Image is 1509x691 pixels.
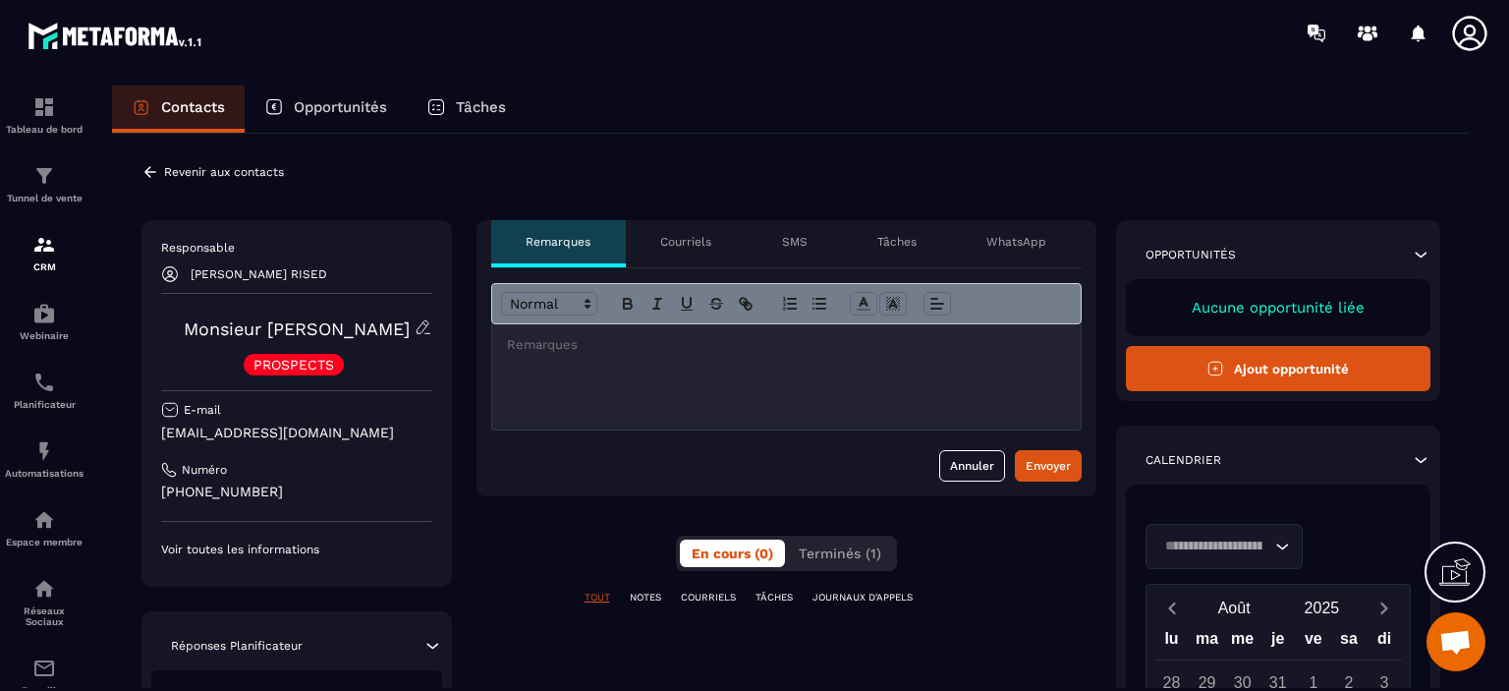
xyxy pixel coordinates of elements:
[161,240,432,256] p: Responsable
[112,86,245,133] a: Contacts
[184,318,410,339] a: Monsieur [PERSON_NAME]
[1015,450,1082,482] button: Envoyer
[1366,595,1402,621] button: Next month
[32,657,56,680] img: email
[1026,456,1071,476] div: Envoyer
[5,193,84,203] p: Tunnel de vente
[294,98,387,116] p: Opportunités
[812,591,913,605] p: JOURNAUX D'APPELS
[1225,625,1260,660] div: me
[755,591,793,605] p: TÂCHES
[1146,299,1412,317] p: Aucune opportunité liée
[877,234,917,250] p: Tâches
[1154,595,1191,621] button: Previous month
[5,149,84,218] a: formationformationTunnel de vente
[1146,452,1221,468] p: Calendrier
[630,591,661,605] p: NOTES
[32,577,56,601] img: social-network
[5,562,84,642] a: social-networksocial-networkRéseaux Sociaux
[986,234,1046,250] p: WhatsApp
[184,402,221,418] p: E-mail
[680,540,785,567] button: En cours (0)
[5,81,84,149] a: formationformationTableau de bord
[1190,625,1225,660] div: ma
[5,605,84,627] p: Réseaux Sociaux
[660,234,711,250] p: Courriels
[1191,591,1278,625] button: Open months overlay
[32,439,56,463] img: automations
[407,86,526,133] a: Tâches
[32,302,56,325] img: automations
[171,638,303,654] p: Réponses Planificateur
[5,261,84,272] p: CRM
[5,218,84,287] a: formationformationCRM
[799,546,881,561] span: Terminés (1)
[1278,591,1366,625] button: Open years overlay
[939,450,1005,482] button: Annuler
[1367,625,1402,660] div: di
[1296,625,1331,660] div: ve
[5,537,84,547] p: Espace membre
[1426,612,1485,671] a: Ouvrir le chat
[1146,247,1236,262] p: Opportunités
[1153,625,1189,660] div: lu
[692,546,773,561] span: En cours (0)
[191,267,327,281] p: [PERSON_NAME] RISED
[526,234,590,250] p: Remarques
[32,371,56,394] img: scheduler
[456,98,506,116] p: Tâches
[782,234,808,250] p: SMS
[245,86,407,133] a: Opportunités
[161,424,432,442] p: [EMAIL_ADDRESS][DOMAIN_NAME]
[5,287,84,356] a: automationsautomationsWebinaire
[32,508,56,532] img: automations
[681,591,736,605] p: COURRIELS
[5,356,84,425] a: schedulerschedulerPlanificateur
[5,425,84,493] a: automationsautomationsAutomatisations
[1260,625,1296,660] div: je
[5,399,84,410] p: Planificateur
[1126,346,1431,391] button: Ajout opportunité
[1146,524,1303,569] div: Search for option
[32,164,56,188] img: formation
[5,468,84,479] p: Automatisations
[1331,625,1367,660] div: sa
[585,591,610,605] p: TOUT
[32,233,56,257] img: formation
[5,124,84,135] p: Tableau de bord
[164,165,284,179] p: Revenir aux contacts
[5,493,84,562] a: automationsautomationsEspace membre
[161,98,225,116] p: Contacts
[253,358,334,372] p: PROSPECTS
[787,540,893,567] button: Terminés (1)
[5,330,84,341] p: Webinaire
[161,483,432,501] p: [PHONE_NUMBER]
[28,18,204,53] img: logo
[182,462,227,478] p: Numéro
[161,542,432,557] p: Voir toutes les informations
[32,95,56,119] img: formation
[1158,536,1270,557] input: Search for option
